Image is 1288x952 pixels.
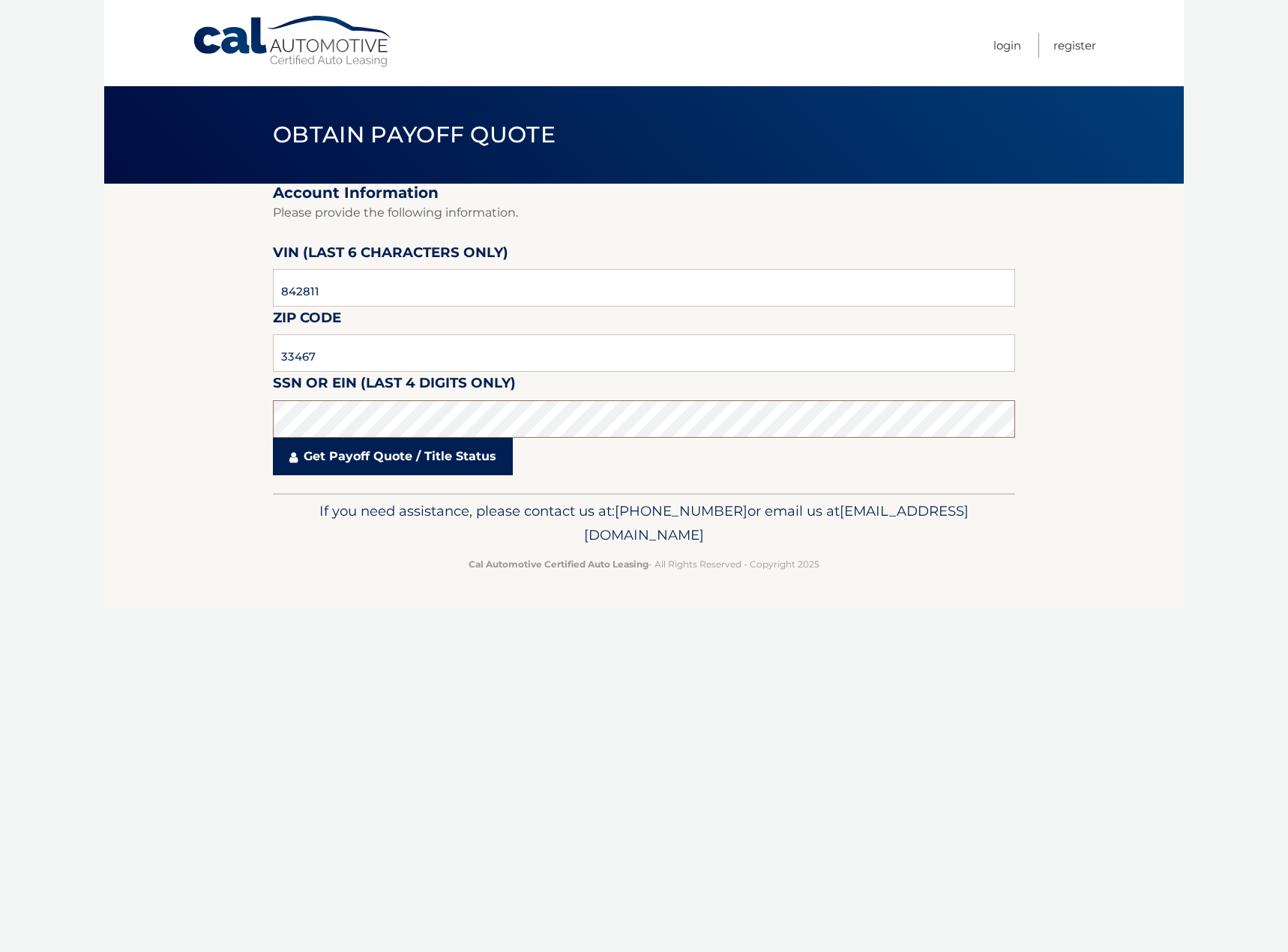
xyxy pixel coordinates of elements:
[273,438,513,475] a: Get Payoff Quote / Title Status
[1053,33,1096,58] a: Register
[273,184,1015,202] h2: Account Information
[273,202,1015,223] p: Please provide the following information.
[993,33,1021,58] a: Login
[273,121,556,148] span: Obtain Payoff Quote
[192,15,394,68] a: Cal Automotive
[283,499,1005,547] p: If you need assistance, please contact us at: or email us at
[283,556,1005,572] p: - All Rights Reserved - Copyright 2025
[615,502,747,519] span: [PHONE_NUMBER]
[273,307,341,334] label: Zip Code
[273,372,516,400] label: SSN or EIN (last 4 digits only)
[469,558,648,570] strong: Cal Automotive Certified Auto Leasing
[273,241,508,269] label: VIN (last 6 characters only)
